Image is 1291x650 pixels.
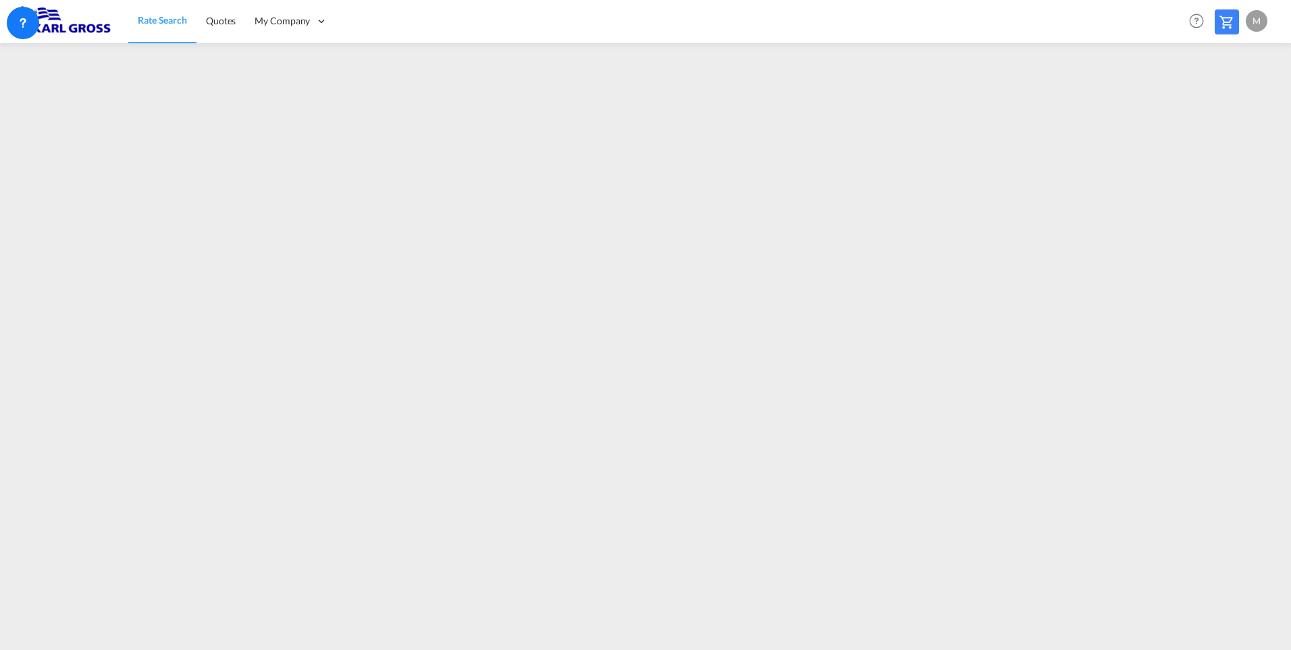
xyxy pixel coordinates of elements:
[255,14,310,28] span: My Company
[1246,10,1267,32] div: M
[20,6,111,36] img: 3269c73066d711f095e541db4db89301.png
[1185,9,1208,32] span: Help
[1185,9,1215,34] div: Help
[206,15,236,26] span: Quotes
[138,14,187,26] span: Rate Search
